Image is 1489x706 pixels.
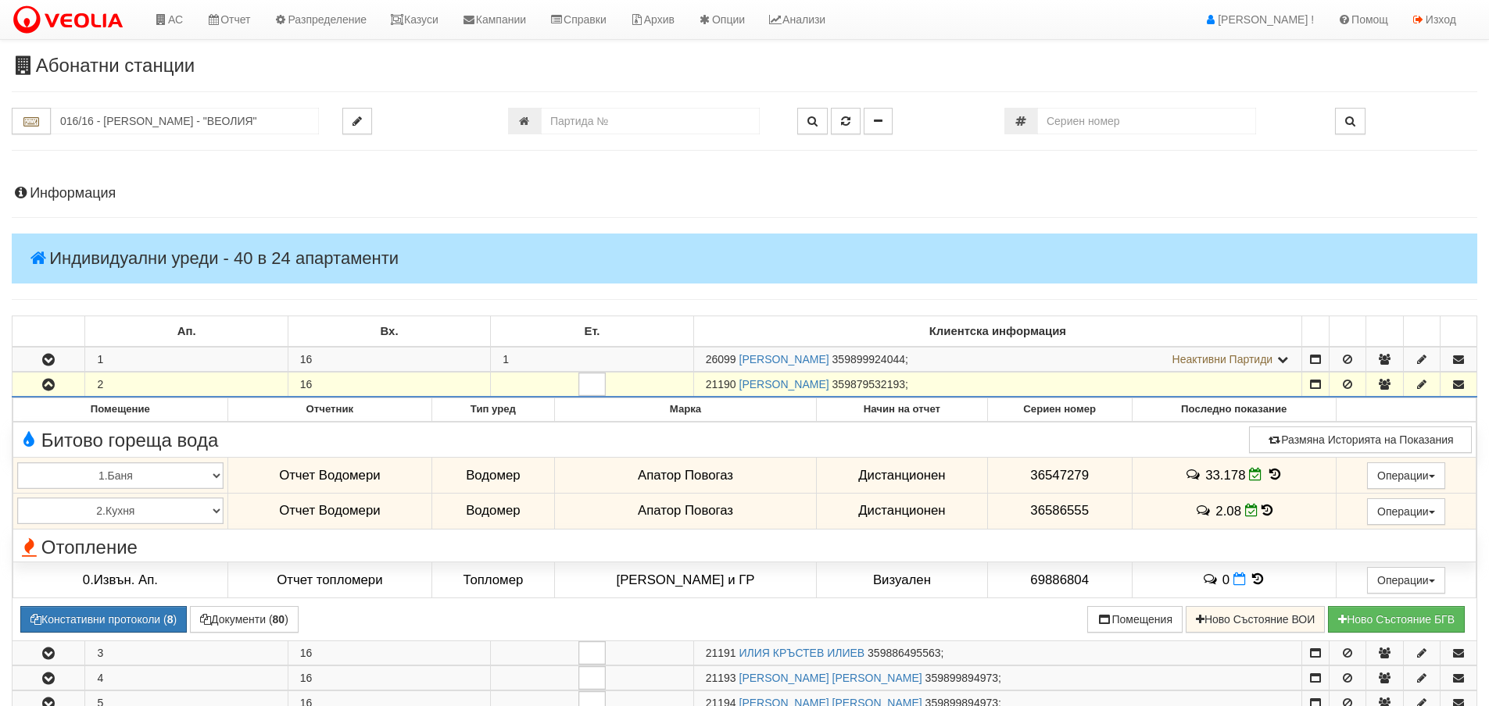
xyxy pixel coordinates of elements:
td: ; [693,347,1301,372]
b: 80 [273,613,285,626]
img: VeoliaLogo.png [12,4,131,37]
span: История на показанията [1249,572,1266,587]
span: 1 [503,353,509,365]
span: Партида № [706,353,736,365]
i: Редакция Отчет към 30/09/2025 [1245,504,1258,517]
td: Водомер [431,458,554,494]
span: 359899894973 [925,672,998,684]
span: Отопление [17,537,138,558]
td: : No sort applied, sorting is disabled [1366,316,1403,348]
td: 16 [288,347,490,372]
button: Операции [1367,567,1445,594]
th: Сериен номер [987,398,1132,422]
span: Отчет Водомери [279,468,380,483]
td: 4 [85,665,288,690]
th: Последно показание [1132,398,1336,422]
td: 16 [288,665,490,690]
td: Ет.: No sort applied, sorting is disabled [491,316,693,348]
input: Партида № [541,108,760,134]
button: Документи (80) [190,606,299,633]
td: : No sort applied, sorting is disabled [1440,316,1476,348]
span: 359899924044 [832,353,905,365]
b: 8 [167,613,174,626]
td: ; [693,373,1301,398]
span: Отчет Водомери [279,503,380,518]
b: Ет. [584,325,600,337]
th: Помещение [13,398,228,422]
span: Битово гореща вода [17,430,218,451]
span: 0 [1222,572,1229,587]
h4: Индивидуални уреди - 40 в 24 апартаменти [12,234,1477,283]
span: Отчет топломери [277,572,382,587]
h4: Информация [12,186,1477,201]
td: Топломер [431,562,554,598]
th: Тип уред [431,398,554,422]
button: Помещения [1087,606,1183,633]
a: ИЛИЯ КРЪСТЕВ ИЛИЕВ [739,647,865,659]
button: Размяна Историята на Показания [1249,426,1472,453]
td: Дистанционен [817,493,987,529]
td: 16 [288,373,490,398]
td: : No sort applied, sorting is disabled [1330,316,1366,348]
a: [PERSON_NAME] [PERSON_NAME] [739,672,922,684]
td: Визуален [817,562,987,598]
i: Редакция Отчет към 30/09/2025 [1249,468,1262,481]
h3: Абонатни станции [12,55,1477,76]
span: Партида № [706,672,736,684]
b: Ап. [177,325,196,337]
span: История на забележките [1201,572,1222,587]
td: : No sort applied, sorting is disabled [1403,316,1440,348]
span: Партида № [706,647,736,659]
td: ; [693,640,1301,665]
input: Абонатна станция [51,108,319,134]
span: История на забележките [1195,503,1215,518]
span: 359879532193 [832,378,905,390]
td: [PERSON_NAME] и ГР [554,562,816,598]
td: 2 [85,373,288,398]
td: Клиентска информация: No sort applied, sorting is disabled [693,316,1301,348]
td: 1 [85,347,288,372]
button: Констативни протоколи (8) [20,606,187,633]
td: ; [693,665,1301,690]
button: Новo Състояние БГВ [1328,606,1465,633]
th: Отчетник [227,398,431,422]
span: История на показанията [1262,503,1272,518]
b: Клиентска информация [929,325,1066,337]
span: 69886804 [1030,572,1089,587]
td: Ап.: No sort applied, sorting is disabled [85,316,288,348]
span: История на забележките [1185,467,1205,482]
span: 36586555 [1030,503,1089,518]
td: Апатор Повогаз [554,458,816,494]
td: Водомер [431,493,554,529]
b: Вх. [381,325,399,337]
input: Сериен номер [1037,108,1256,134]
i: Нов Отчет към 30/09/2025 [1233,572,1246,586]
button: Операции [1367,462,1445,489]
a: [PERSON_NAME] [739,353,829,365]
td: 3 [85,640,288,665]
span: 33.178 [1205,468,1245,483]
td: : No sort applied, sorting is disabled [1302,316,1330,348]
a: [PERSON_NAME] [739,378,829,390]
button: Операции [1367,498,1445,525]
th: Марка [554,398,816,422]
span: 359886495563 [868,647,940,659]
span: Партида № [706,378,736,390]
td: Апатор Повогаз [554,493,816,529]
span: 36547279 [1030,468,1089,483]
td: Дистанционен [817,458,987,494]
td: 16 [288,640,490,665]
span: 2.08 [1215,504,1241,519]
span: Неактивни Партиди [1172,353,1273,365]
td: : No sort applied, sorting is disabled [13,316,85,348]
th: Начин на отчет [817,398,987,422]
td: Вх.: No sort applied, sorting is disabled [288,316,490,348]
span: История на показанията [1266,467,1283,482]
button: Ново Състояние ВОИ [1186,606,1325,633]
td: 0.Извън. Ап. [13,562,228,598]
